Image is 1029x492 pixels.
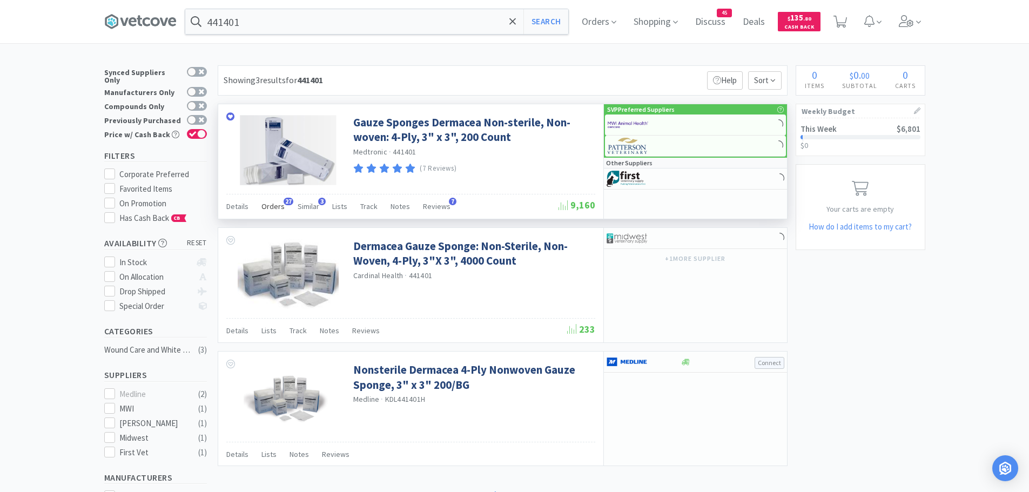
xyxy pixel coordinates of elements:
span: · [389,147,391,157]
span: Details [226,201,248,211]
span: 0 [853,68,859,82]
span: $0 [801,140,808,150]
h4: Items [796,80,833,91]
span: $6,801 [897,124,920,134]
div: Drop Shipped [119,285,191,298]
div: ( 1 ) [198,432,207,444]
span: Reviews [352,326,380,335]
span: Cash Back [784,24,814,31]
span: CB [172,215,183,221]
span: Track [290,326,307,335]
img: f6b2451649754179b5b4e0c70c3f7cb0_2.png [608,117,648,133]
div: Compounds Only [104,101,181,110]
p: Other Suppliers [606,158,653,168]
div: On Allocation [119,271,191,284]
span: 45 [717,9,731,17]
img: c658f75bd0394d7cb606d23dfc5f1e99_135426.png [240,115,337,185]
span: Reviews [322,449,349,459]
img: f5e969b455434c6296c6d81ef179fa71_3.png [608,138,648,154]
div: Medline [119,388,186,401]
button: Connect [755,357,784,369]
span: reset [187,238,207,249]
img: a646391c64b94eb2892348a965bf03f3_134.png [607,354,647,370]
span: Details [226,326,248,335]
div: Previously Purchased [104,115,181,124]
span: . 80 [803,15,811,22]
img: a65a95f1546a4c52816004273b00d850_531863.jpeg [244,362,333,433]
span: 27 [284,198,293,205]
h4: Subtotal [833,80,886,91]
h5: Categories [104,325,207,338]
div: Synced Suppliers Only [104,67,181,84]
span: Notes [391,201,410,211]
strong: 441401 [297,75,323,85]
div: First Vet [119,446,186,459]
div: Price w/ Cash Back [104,129,181,138]
img: 67d67680309e4a0bb49a5ff0391dcc42_6.png [607,171,647,187]
h5: How do I add items to my cart? [796,220,925,233]
p: Help [707,71,743,90]
span: 7 [449,198,456,205]
a: Deals [738,17,769,27]
div: ( 1 ) [198,417,207,430]
span: Details [226,449,248,459]
span: 9,160 [559,199,595,211]
p: Your carts are empty [796,203,925,215]
button: +1more supplier [660,251,730,266]
span: Reviews [423,201,450,211]
span: Lists [332,201,347,211]
span: Lists [261,326,277,335]
div: [PERSON_NAME] [119,417,186,430]
span: · [405,271,407,280]
div: MWI [119,402,186,415]
div: Showing 3 results [224,73,323,87]
h4: Carts [886,80,925,91]
h5: Filters [104,150,207,162]
p: (7 Reviews) [420,163,456,174]
span: 233 [567,323,595,335]
span: 441401 [409,271,433,280]
span: 3 [318,198,326,205]
span: Has Cash Back [119,213,187,223]
div: Special Order [119,300,191,313]
p: SVP Preferred Suppliers [607,104,675,114]
span: KDL441401H [385,394,426,404]
span: Similar [298,201,319,211]
span: Track [360,201,378,211]
a: Discuss45 [691,17,730,27]
div: ( 3 ) [198,343,207,356]
img: e8455b068aef4600953f3a745615d98c_128289.jpeg [238,239,339,309]
div: Wound Care and White Goods [104,343,192,356]
div: Open Intercom Messenger [992,455,1018,481]
div: Corporate Preferred [119,168,207,181]
a: Nonsterile Dermacea 4-Ply Nonwoven Gauze Sponge, 3" x 3" 200/BG [353,362,593,392]
h5: Suppliers [104,369,207,381]
div: . [833,70,886,80]
h2: This Week [801,125,837,133]
span: 135 [788,12,811,23]
a: Gauze Sponges Dermacea Non-sterile, Non-woven: 4-Ply, 3" x 3", 200 Count [353,115,593,145]
div: In Stock [119,256,191,269]
h5: Availability [104,237,207,250]
span: for [286,75,323,85]
span: $ [788,15,790,22]
span: $ [850,70,853,81]
div: On Promotion [119,197,207,210]
div: Manufacturers Only [104,87,181,96]
a: Medtronic [353,147,387,157]
button: Search [523,9,568,34]
span: Lists [261,449,277,459]
span: 00 [861,70,870,81]
a: Medline [353,394,380,404]
img: 4dd14cff54a648ac9e977f0c5da9bc2e_5.png [607,230,647,246]
a: $135.80Cash Back [778,7,820,36]
span: · [381,394,383,404]
div: Midwest [119,432,186,444]
div: ( 1 ) [198,402,207,415]
h1: Weekly Budget [802,104,919,118]
div: Favorited Items [119,183,207,196]
div: ( 1 ) [198,446,207,459]
span: Orders [261,201,285,211]
a: This Week$6,801$0 [796,118,925,156]
input: Search by item, sku, manufacturer, ingredient, size... [185,9,568,34]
